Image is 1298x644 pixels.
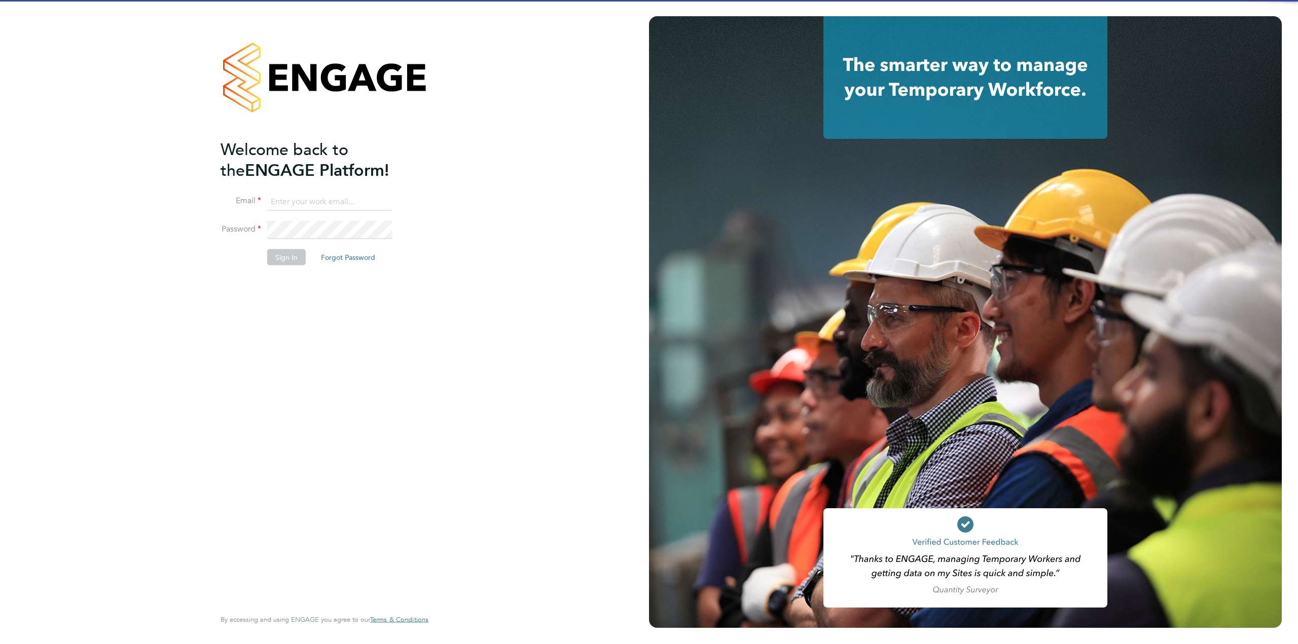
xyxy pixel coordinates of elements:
[267,249,306,266] button: Sign In
[370,616,428,624] a: Terms & Conditions
[221,139,348,180] span: Welcome back to the
[313,249,383,266] button: Forgot Password
[221,615,428,624] span: By accessing and using ENGAGE you agree to our
[221,139,418,180] h2: ENGAGE Platform!
[221,224,261,235] label: Password
[221,196,261,206] label: Email
[267,193,392,211] input: Enter your work email...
